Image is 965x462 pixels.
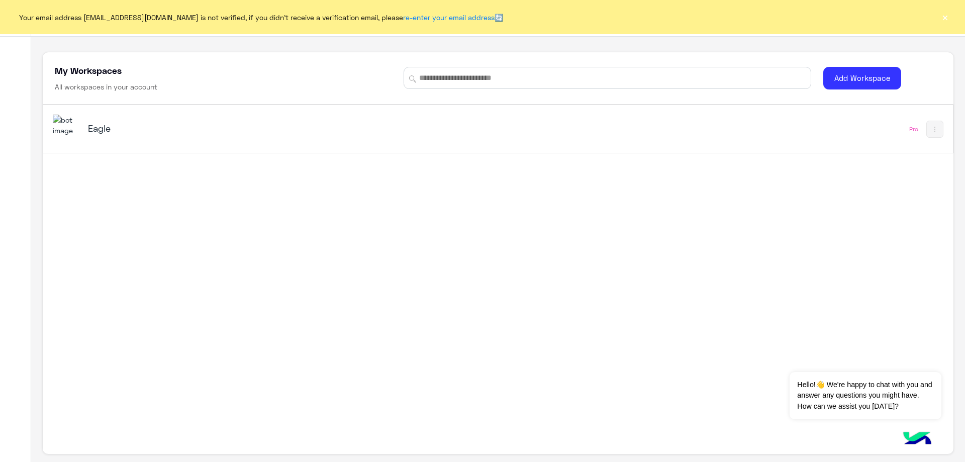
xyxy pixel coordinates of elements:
[55,82,157,92] h6: All workspaces in your account
[909,125,918,133] div: Pro
[53,115,80,136] img: 713415422032625
[900,422,935,457] img: hulul-logo.png
[19,12,503,23] span: Your email address [EMAIL_ADDRESS][DOMAIN_NAME] is not verified, if you didn't receive a verifica...
[88,122,409,134] h5: Eagle
[940,12,950,22] button: ×
[403,13,495,22] a: re-enter your email address
[823,67,901,89] button: Add Workspace
[55,64,122,76] h5: My Workspaces
[790,372,941,419] span: Hello!👋 We're happy to chat with you and answer any questions you might have. How can we assist y...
